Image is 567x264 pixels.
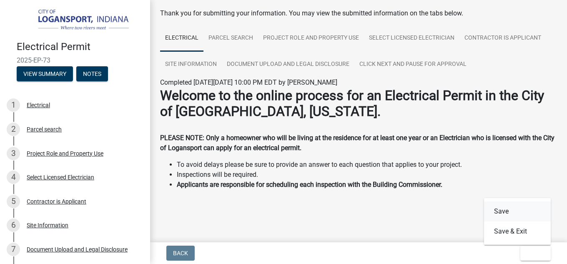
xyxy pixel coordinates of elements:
[520,246,551,261] button: Exit
[258,25,364,52] a: Project Role and Property Use
[527,250,539,256] span: Exit
[76,66,108,81] button: Notes
[27,174,94,180] div: Select Licensed Electrician
[7,98,20,112] div: 1
[173,250,188,256] span: Back
[27,126,62,132] div: Parcel search
[7,171,20,184] div: 4
[7,219,20,232] div: 6
[484,201,551,221] button: Save
[17,56,133,64] span: 2025-EP-73
[160,88,544,119] strong: Welcome to the online process for an Electrical Permit in the City of [GEOGRAPHIC_DATA], [US_STATE].
[177,170,557,180] li: Inspections will be required.
[166,246,195,261] button: Back
[177,160,557,170] li: To avoid delays please be sure to provide an answer to each question that applies to your project.
[177,181,442,189] strong: Applicants are responsible for scheduling each inspection with the Building Commissioner.
[76,71,108,78] wm-modal-confirm: Notes
[459,25,546,52] a: Contractor is Applicant
[17,66,73,81] button: View Summary
[484,221,551,241] button: Save & Exit
[27,222,68,228] div: Site Information
[160,8,557,18] div: Thank you for submitting your information. You may view the submitted information on the tabs below.
[222,51,354,78] a: Document Upload and Legal Disclosure
[160,51,222,78] a: Site Information
[17,9,137,32] img: City of Logansport, Indiana
[17,71,73,78] wm-modal-confirm: Summary
[364,25,459,52] a: Select Licensed Electrician
[27,199,86,204] div: Contractor is Applicant
[27,102,50,108] div: Electrical
[17,41,143,53] h4: Electrical Permit
[160,78,337,86] span: Completed [DATE][DATE] 10:00 PM EDT by [PERSON_NAME]
[7,195,20,208] div: 5
[27,246,128,252] div: Document Upload and Legal Disclosure
[7,147,20,160] div: 3
[27,151,103,156] div: Project Role and Property Use
[354,51,472,78] a: Click Next and Pause for Approval
[484,198,551,245] div: Exit
[7,243,20,256] div: 7
[203,25,258,52] a: Parcel search
[7,123,20,136] div: 2
[160,134,554,152] strong: PLEASE NOTE: Only a homeowner who will be living at the residence for at least one year or an Ele...
[160,25,203,52] a: Electrical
